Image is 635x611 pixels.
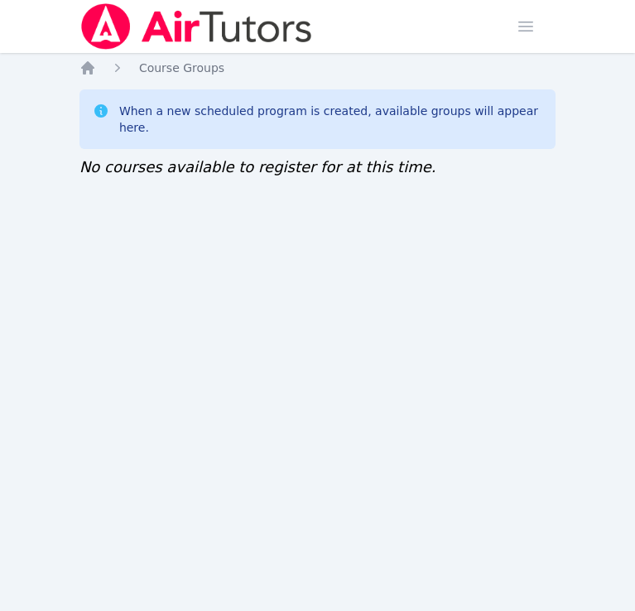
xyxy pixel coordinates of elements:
[79,60,556,76] nav: Breadcrumb
[79,158,436,176] span: No courses available to register for at this time.
[79,3,314,50] img: Air Tutors
[119,103,542,136] div: When a new scheduled program is created, available groups will appear here.
[139,60,224,76] a: Course Groups
[139,61,224,75] span: Course Groups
